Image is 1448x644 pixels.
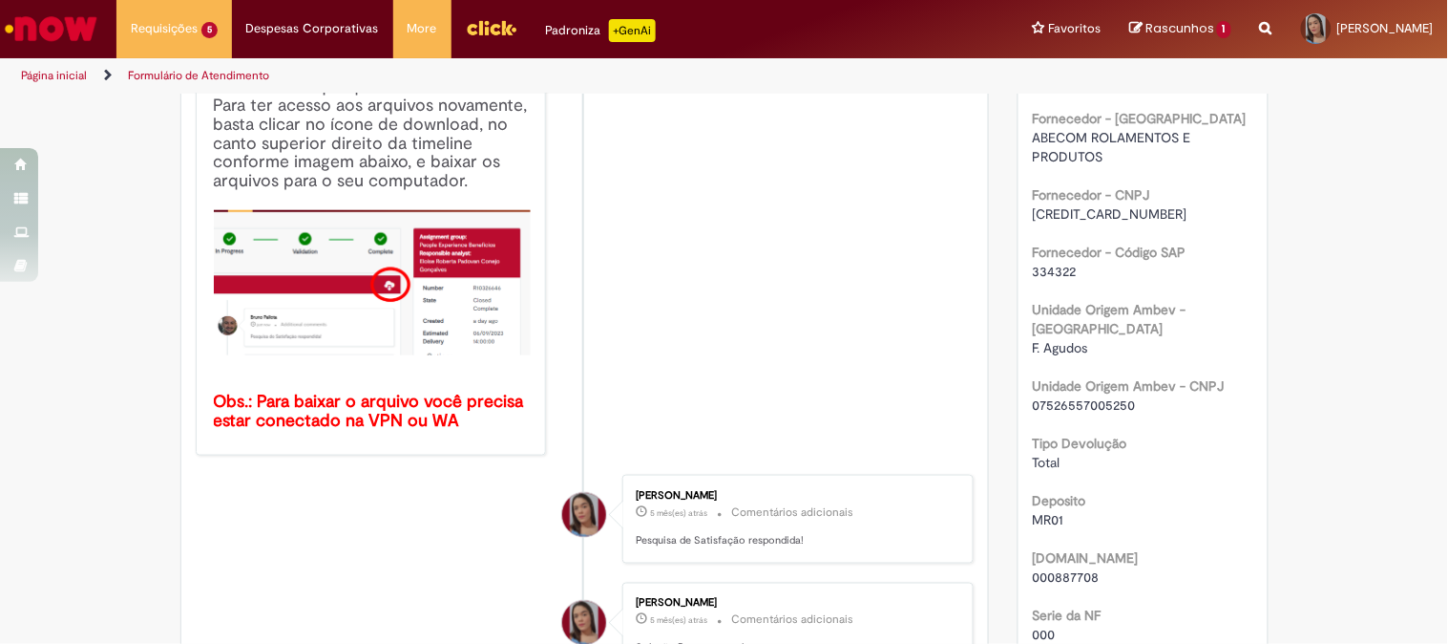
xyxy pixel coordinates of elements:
span: MR01 [1033,511,1064,528]
img: click_logo_yellow_360x200.png [466,13,517,42]
span: 5 mês(es) atrás [650,615,707,627]
span: 5 mês(es) atrás [650,507,707,519]
b: Serie da NF [1033,607,1102,624]
div: Leandra Lopes Cruz [562,493,606,537]
span: 07526557005250 [1033,397,1136,414]
span: ABECOM ROLAMENTOS E PRODUTOS [1033,129,1195,165]
p: Pesquisa de Satisfação respondida! [636,533,954,548]
span: Despesas Corporativas [246,19,379,38]
ul: Trilhas de página [14,58,951,94]
span: F. Agudos [1033,339,1088,356]
a: Formulário de Atendimento [128,68,269,83]
span: 000887708 [1033,569,1100,586]
a: Rascunhos [1129,20,1231,38]
div: Padroniza [546,19,656,42]
div: [PERSON_NAME] [636,598,954,610]
b: Unidade Origem Ambev - CNPJ [1033,377,1225,395]
span: Favoritos [1048,19,1101,38]
img: ServiceNow [2,10,100,48]
p: +GenAi [609,19,656,42]
b: Deposito [1033,492,1086,509]
small: Comentários adicionais [731,612,853,629]
span: Requisições [131,19,198,38]
time: 09/05/2025 16:34:15 [650,507,707,519]
span: 5 [201,22,218,38]
span: 000 [1033,626,1056,643]
span: Total [1033,454,1060,471]
b: Obs.: Para baixar o arquivo você precisa estar conectado na VPN ou WA [214,391,529,432]
a: Página inicial [21,68,87,83]
span: [PERSON_NAME] [1337,20,1434,36]
b: Tipo Devolução [1033,435,1127,452]
img: x_mdbda_azure_blob.picture2.png [214,210,532,355]
b: [DOMAIN_NAME] [1033,549,1139,567]
span: More [408,19,437,38]
b: Fornecedor - [GEOGRAPHIC_DATA] [1033,110,1247,127]
span: Rascunhos [1145,19,1214,37]
div: [PERSON_NAME] [636,490,954,502]
time: 09/05/2025 16:34:03 [650,615,707,627]
span: 1 [1217,21,1231,38]
small: Comentários adicionais [731,504,853,521]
